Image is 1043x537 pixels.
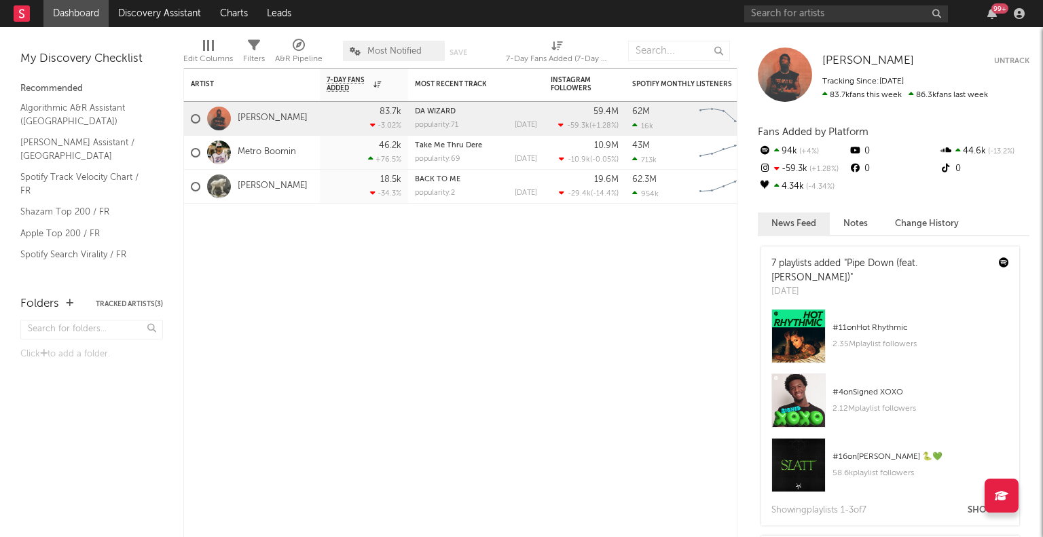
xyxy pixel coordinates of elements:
[551,76,598,92] div: Instagram Followers
[515,155,537,163] div: [DATE]
[20,204,149,219] a: Shazam Top 200 / FR
[275,34,323,73] div: A&R Pipeline
[761,373,1019,438] a: #4onSigned XOXO2.12Mplaylist followers
[939,143,1029,160] div: 44.6k
[693,102,754,136] svg: Chart title
[881,212,972,235] button: Change History
[758,160,848,178] div: -59.3k
[628,41,730,61] input: Search...
[771,259,917,282] a: "Pipe Down (feat. [PERSON_NAME])"
[822,91,988,99] span: 86.3k fans last week
[20,81,163,97] div: Recommended
[183,51,233,67] div: Edit Columns
[415,122,458,129] div: popularity: 71
[807,166,839,173] span: +1.28 %
[275,51,323,67] div: A&R Pipeline
[506,51,608,67] div: 7-Day Fans Added (7-Day Fans Added)
[20,170,149,198] a: Spotify Track Velocity Chart / FR
[771,502,866,519] div: Showing playlist s 1- 3 of 7
[559,155,619,164] div: ( )
[804,183,835,191] span: -4.34 %
[567,122,589,130] span: -59.3k
[832,465,1009,481] div: 58.6k playlist followers
[368,155,401,164] div: +76.5 %
[558,121,619,130] div: ( )
[822,77,904,86] span: Tracking Since: [DATE]
[593,107,619,116] div: 59.4M
[327,76,370,92] span: 7-Day Fans Added
[594,175,619,184] div: 19.6M
[415,176,537,183] div: BACK TO ME
[832,449,1009,465] div: # 16 on [PERSON_NAME] 🐍💚
[761,309,1019,373] a: #11onHot Rhythmic2.35Mplaylist followers
[832,320,1009,336] div: # 11 on Hot Rhythmic
[370,121,401,130] div: -3.02 %
[848,160,938,178] div: 0
[515,122,537,129] div: [DATE]
[632,80,734,88] div: Spotify Monthly Listeners
[822,91,902,99] span: 83.7k fans this week
[832,336,1009,352] div: 2.35M playlist followers
[994,54,1029,68] button: Untrack
[822,54,914,68] a: [PERSON_NAME]
[20,135,149,163] a: [PERSON_NAME] Assistant / [GEOGRAPHIC_DATA]
[822,55,914,67] span: [PERSON_NAME]
[771,285,989,299] div: [DATE]
[238,181,308,192] a: [PERSON_NAME]
[370,189,401,198] div: -34.3 %
[968,506,1012,515] button: Show All
[191,80,293,88] div: Artist
[592,156,617,164] span: -0.05 %
[832,384,1009,401] div: # 4 on Signed XOXO
[991,3,1008,14] div: 99 +
[243,51,265,67] div: Filters
[20,320,163,339] input: Search for folders...
[559,189,619,198] div: ( )
[20,51,163,67] div: My Discovery Checklist
[986,148,1014,155] span: -13.2 %
[450,49,467,56] button: Save
[415,108,537,115] div: DA WIZARD
[515,189,537,197] div: [DATE]
[758,127,868,137] span: Fans Added by Platform
[415,142,482,149] a: Take Me Thru Dere
[415,155,460,163] div: popularity: 69
[832,401,1009,417] div: 2.12M playlist followers
[848,143,938,160] div: 0
[568,156,590,164] span: -10.9k
[632,141,650,150] div: 43M
[693,136,754,170] svg: Chart title
[380,107,401,116] div: 83.7k
[632,175,657,184] div: 62.3M
[20,100,149,128] a: Algorithmic A&R Assistant ([GEOGRAPHIC_DATA])
[20,226,149,241] a: Apple Top 200 / FR
[20,269,149,284] a: Recommended For You
[939,160,1029,178] div: 0
[96,301,163,308] button: Tracked Artists(3)
[987,8,997,19] button: 99+
[183,34,233,73] div: Edit Columns
[20,346,163,363] div: Click to add a folder.
[20,296,59,312] div: Folders
[367,47,422,56] span: Most Notified
[632,189,659,198] div: 954k
[415,189,455,197] div: popularity: 2
[380,175,401,184] div: 18.5k
[379,141,401,150] div: 46.2k
[593,190,617,198] span: -14.4 %
[758,178,848,196] div: 4.34k
[758,143,848,160] div: 94k
[415,176,460,183] a: BACK TO ME
[238,113,308,124] a: [PERSON_NAME]
[415,108,456,115] a: DA WIZARD
[632,107,650,116] div: 62M
[20,247,149,262] a: Spotify Search Virality / FR
[693,170,754,204] svg: Chart title
[758,212,830,235] button: News Feed
[243,34,265,73] div: Filters
[797,148,819,155] span: +4 %
[506,34,608,73] div: 7-Day Fans Added (7-Day Fans Added)
[744,5,948,22] input: Search for artists
[594,141,619,150] div: 10.9M
[415,142,537,149] div: Take Me Thru Dere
